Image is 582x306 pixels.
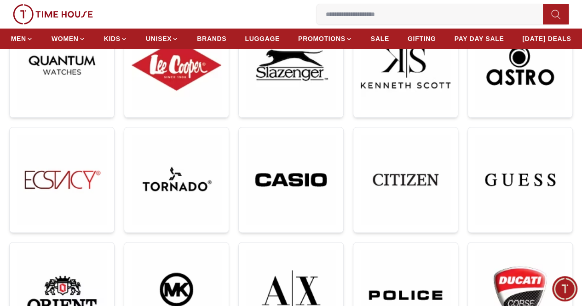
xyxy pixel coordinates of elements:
img: ... [17,20,107,110]
div: Chat Widget [552,276,577,301]
span: BRANDS [197,34,226,43]
a: WOMEN [52,30,86,47]
span: PROMOTIONS [298,34,346,43]
a: UNISEX [146,30,179,47]
img: ... [246,135,336,225]
span: KIDS [104,34,121,43]
a: LUGGAGE [245,30,280,47]
img: ... [246,20,336,110]
span: MEN [11,34,26,43]
img: ... [475,135,565,225]
span: SALE [371,34,389,43]
a: BRANDS [197,30,226,47]
span: PAY DAY SALE [454,34,504,43]
img: ... [13,4,93,24]
a: PAY DAY SALE [454,30,504,47]
img: ... [132,20,221,110]
a: SALE [371,30,389,47]
span: LUGGAGE [245,34,280,43]
a: PROMOTIONS [298,30,352,47]
span: WOMEN [52,34,79,43]
span: UNISEX [146,34,172,43]
img: ... [17,135,107,225]
span: GIFTING [408,34,436,43]
img: ... [132,135,221,225]
span: [DATE] DEALS [522,34,571,43]
img: ... [361,135,450,225]
a: [DATE] DEALS [522,30,571,47]
img: ... [475,20,565,110]
img: ... [361,20,450,110]
a: MEN [11,30,33,47]
a: KIDS [104,30,127,47]
a: GIFTING [408,30,436,47]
